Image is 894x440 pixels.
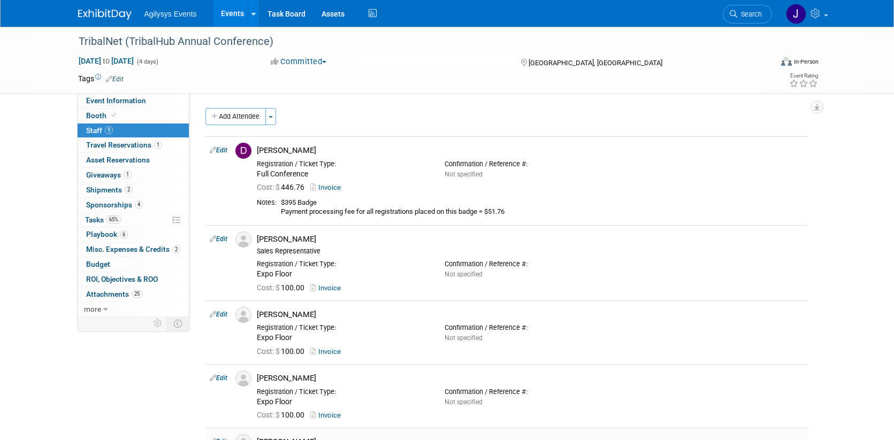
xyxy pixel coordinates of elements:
span: more [84,305,101,313]
span: 446.76 [257,183,309,191]
div: Notes: [257,198,277,207]
div: Expo Floor [257,397,429,407]
span: Cost: $ [257,411,281,419]
div: Registration / Ticket Type: [257,388,429,396]
div: $395 Badge Payment processing fee for all registrations placed on this badge = $51.76 [281,198,804,216]
a: Invoice [310,284,345,292]
a: Edit [210,146,227,154]
img: Format-Inperson.png [781,57,792,66]
a: Playbook6 [78,227,189,242]
div: Event Rating [789,73,818,79]
span: Booth [86,111,119,120]
span: Shipments [86,186,133,194]
img: Associate-Profile-5.png [235,370,251,387]
span: Cost: $ [257,183,281,191]
div: Confirmation / Reference #: [445,323,616,332]
span: 2 [172,245,180,253]
span: Cost: $ [257,347,281,356]
span: Attachments [86,290,142,298]
div: Confirmation / Reference #: [445,260,616,268]
a: ROI, Objectives & ROO [78,272,189,287]
span: Misc. Expenses & Credits [86,245,180,253]
a: more [78,302,189,317]
div: [PERSON_NAME] [257,310,804,320]
span: 2 [125,186,133,194]
td: Personalize Event Tab Strip [149,317,167,330]
div: Full Conference [257,169,429,179]
div: Registration / Ticket Type: [257,260,429,268]
img: Justin Oram [786,4,806,24]
span: Agilysys Events [144,10,197,18]
span: Not specified [445,171,483,178]
a: Tasks65% [78,213,189,227]
span: Sponsorships [86,200,143,209]
a: Invoice [310,183,345,191]
div: Sales Representative [257,247,804,256]
span: Playbook [86,230,128,238]
span: to [101,57,111,65]
a: Invoice [310,411,345,419]
span: 100.00 [257,283,309,292]
span: Travel Reservations [86,141,162,149]
span: 1 [154,141,162,149]
div: Confirmation / Reference #: [445,388,616,396]
a: Budget [78,257,189,272]
a: Edit [210,374,227,382]
span: Search [737,10,762,18]
div: [PERSON_NAME] [257,373,804,383]
a: Asset Reservations [78,153,189,167]
span: Event Information [86,96,146,105]
a: Edit [210,235,227,243]
span: Staff [86,126,113,135]
span: Not specified [445,398,483,406]
img: Associate-Profile-5.png [235,231,251,248]
a: Staff9 [78,123,189,138]
div: Expo Floor [257,269,429,279]
a: Event Information [78,94,189,108]
a: Booth [78,109,189,123]
div: Registration / Ticket Type: [257,323,429,332]
span: 4 [135,200,143,209]
div: Expo Floor [257,333,429,343]
span: 6 [120,230,128,238]
div: Registration / Ticket Type: [257,160,429,168]
a: Misc. Expenses & Credits2 [78,242,189,257]
div: TribalNet (TribalHub Annual Conference) [75,32,756,51]
img: D.jpg [235,143,251,159]
span: Asset Reservations [86,156,150,164]
a: Shipments2 [78,183,189,197]
span: Budget [86,260,110,268]
div: In-Person [793,58,819,66]
span: [GEOGRAPHIC_DATA], [GEOGRAPHIC_DATA] [529,59,662,67]
div: Event Format [709,56,819,72]
span: Cost: $ [257,283,281,292]
span: Not specified [445,334,483,342]
a: Attachments25 [78,287,189,302]
span: 9 [105,126,113,134]
a: Giveaways1 [78,168,189,182]
td: Tags [78,73,124,84]
a: Travel Reservations1 [78,138,189,152]
span: 100.00 [257,411,309,419]
span: (4 days) [136,58,158,65]
button: Add Attendee [205,108,266,125]
a: Search [723,5,772,24]
a: Invoice [310,348,345,356]
span: 1 [124,171,132,179]
span: Tasks [85,215,121,224]
span: 25 [132,290,142,298]
a: Edit [106,75,124,83]
i: Booth reservation complete [111,112,117,118]
img: Associate-Profile-5.png [235,307,251,323]
td: Toggle Event Tabs [167,317,189,330]
span: Not specified [445,271,483,278]
span: [DATE] [DATE] [78,56,134,66]
img: ExhibitDay [78,9,132,20]
span: 100.00 [257,347,309,356]
div: [PERSON_NAME] [257,234,804,244]
div: Confirmation / Reference #: [445,160,616,168]
button: Committed [267,56,331,67]
div: [PERSON_NAME] [257,145,804,156]
span: ROI, Objectives & ROO [86,275,158,283]
span: Giveaways [86,171,132,179]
